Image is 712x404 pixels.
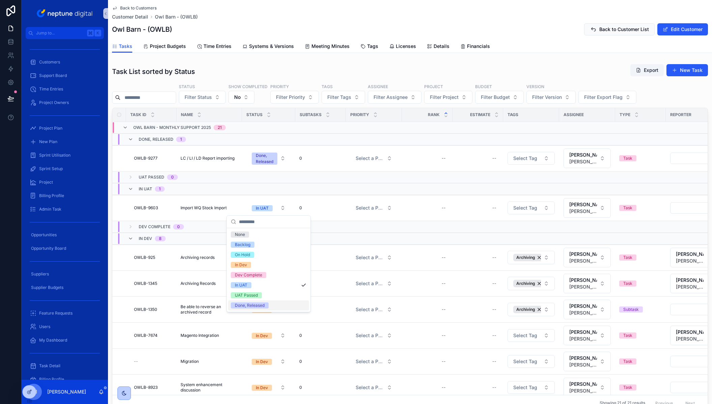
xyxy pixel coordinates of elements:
[374,94,408,101] span: Filter Assignee
[181,156,235,161] span: LC / LI / LD Report importing
[181,359,238,364] a: Migration
[134,281,157,286] span: OWLB-1345
[26,268,104,280] a: Suppliers
[430,94,459,101] span: Filter Project
[360,40,378,54] a: Tags
[235,252,250,258] div: On Hold
[134,255,172,260] a: OWLB-925
[35,8,94,19] img: App logo
[623,155,632,161] div: Task
[181,255,215,260] span: Archiving records
[623,205,632,211] div: Task
[350,329,398,342] a: Select Button
[350,355,398,368] a: Select Button
[26,97,104,109] a: Project Owners
[270,83,289,89] label: Priority
[235,292,258,298] div: UAT Passed
[134,359,138,364] span: --
[623,280,632,287] div: Task
[143,40,186,54] a: Project Budgets
[299,156,342,161] a: 0
[481,94,510,101] span: Filter Budget
[563,198,611,218] a: Select Button
[256,333,268,339] div: In Dev
[95,30,101,36] span: K
[350,152,398,164] button: Select Button
[442,359,446,364] div: --
[569,303,597,309] span: [PERSON_NAME]
[179,83,195,89] label: Status
[133,125,211,130] span: Owl Barn - Monthly Support 2025
[134,307,172,312] a: OWLB-1350
[155,14,198,20] a: Owl Barn - (OWLB)
[299,156,302,161] span: 0
[299,307,342,312] a: 0
[619,358,662,365] a: Task
[623,358,632,365] div: Task
[246,202,291,214] button: Select Button
[350,277,398,290] a: Select Button
[513,205,537,211] span: Select Tag
[150,43,186,50] span: Project Budgets
[246,149,291,167] button: Select Button
[26,163,104,175] a: Sprint Setup
[350,251,398,264] button: Select Button
[350,201,398,214] a: Select Button
[623,254,632,261] div: Task
[563,325,611,346] a: Select Button
[134,333,172,338] a: OWLB-7674
[630,64,664,76] button: Export
[507,276,555,291] a: Select Button
[299,281,342,286] a: 0
[31,232,57,238] span: Opportunities
[513,155,537,162] span: Select Tag
[676,284,704,290] span: [PERSON_NAME][EMAIL_ADDRESS][PERSON_NAME][DOMAIN_NAME]
[406,252,448,263] a: --
[356,205,384,211] span: Select a Priority
[31,246,66,251] span: Opportunity Board
[181,255,238,260] a: Archiving records
[139,174,164,180] span: UAT Passed
[564,149,611,168] button: Select Button
[26,122,104,134] a: Project Plan
[203,43,231,50] span: Time Entries
[564,326,611,345] button: Select Button
[134,281,172,286] a: OWLB-1345
[492,333,496,338] div: --
[139,186,152,192] span: In UAT
[246,149,291,168] a: Select Button
[507,201,555,215] a: Select Button
[356,280,384,287] span: Select a Priority
[134,255,155,260] span: OWLB-925
[457,330,499,341] a: --
[228,83,268,89] label: Show Completed
[492,307,496,312] div: --
[299,359,342,364] a: 0
[424,91,472,104] button: Select Button
[26,176,104,188] a: Project
[299,205,342,211] a: 0
[569,329,597,335] span: [PERSON_NAME]
[350,202,398,214] button: Select Button
[676,258,704,264] span: [PERSON_NAME][EMAIL_ADDRESS][PERSON_NAME][DOMAIN_NAME]
[356,306,384,313] span: Select a Priority
[532,94,562,101] span: Filter Version
[507,152,555,165] a: Select Button
[26,56,104,68] a: Customers
[26,27,104,39] button: Jump to...K
[434,43,449,50] span: Details
[406,203,448,213] a: --
[442,156,446,161] div: --
[368,91,421,104] button: Select Button
[564,352,611,371] button: Select Button
[327,94,351,101] span: Filter Tags
[516,307,535,312] span: Archiving
[181,281,216,286] span: Archiving Records
[356,254,384,261] span: Select a Priority
[299,255,342,260] a: 0
[181,359,199,364] span: Migration
[26,136,104,148] a: New Plan
[39,139,57,144] span: New Plan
